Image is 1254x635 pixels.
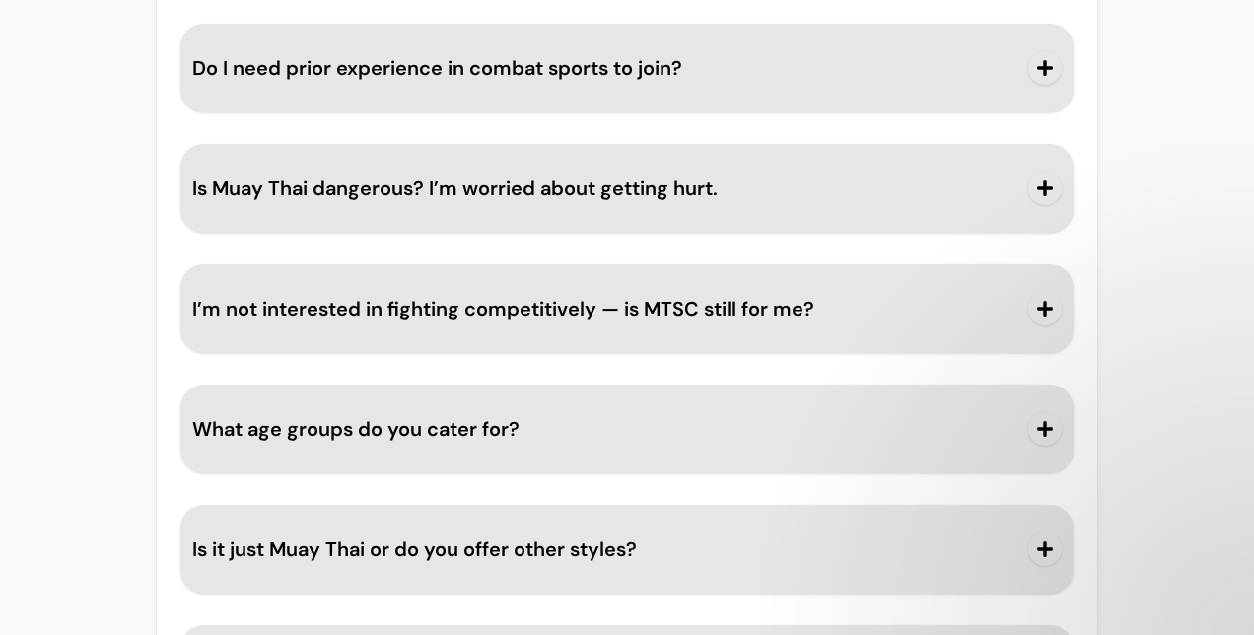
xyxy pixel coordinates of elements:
[192,536,637,562] span: Is it just Muay Thai or do you offer other styles?
[192,396,1062,461] button: What age groups do you cater for?
[192,35,1062,101] button: Do I need prior experience in combat sports to join?
[192,517,1062,582] button: Is it just Muay Thai or do you offer other styles?
[192,55,682,81] span: Do I need prior experience in combat sports to join?
[192,176,718,201] span: Is Muay Thai dangerous? I’m worried about getting hurt.
[192,416,520,442] span: What age groups do you cater for?
[192,156,1062,221] button: Is Muay Thai dangerous? I’m worried about getting hurt.
[192,296,814,321] span: I’m not interested in fighting competitively — is MTSC still for me?
[192,276,1062,341] button: I’m not interested in fighting competitively — is MTSC still for me?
